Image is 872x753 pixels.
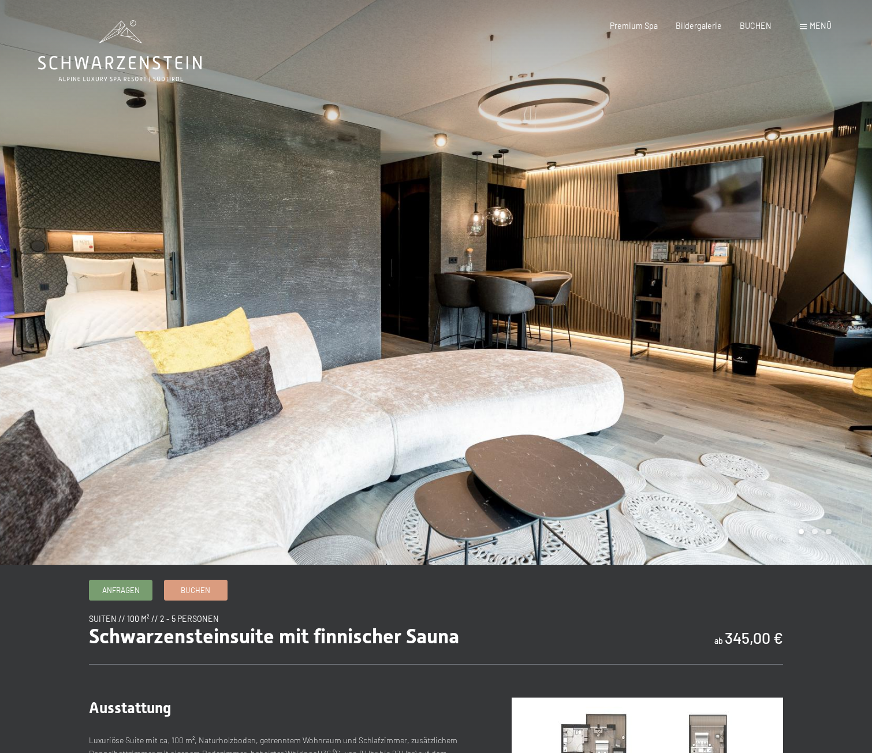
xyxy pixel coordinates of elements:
span: Buchen [181,585,210,595]
span: Menü [810,21,832,31]
a: BUCHEN [740,21,772,31]
span: Schwarzensteinsuite mit finnischer Sauna [89,624,459,648]
a: Bildergalerie [676,21,722,31]
span: ab [714,636,723,646]
a: Anfragen [90,580,152,599]
a: Buchen [165,580,227,599]
b: 345,00 € [725,628,783,647]
span: Anfragen [102,585,140,595]
span: Ausstattung [89,699,172,717]
span: Suiten // 100 m² // 2 - 5 Personen [89,614,219,624]
a: Premium Spa [610,21,658,31]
